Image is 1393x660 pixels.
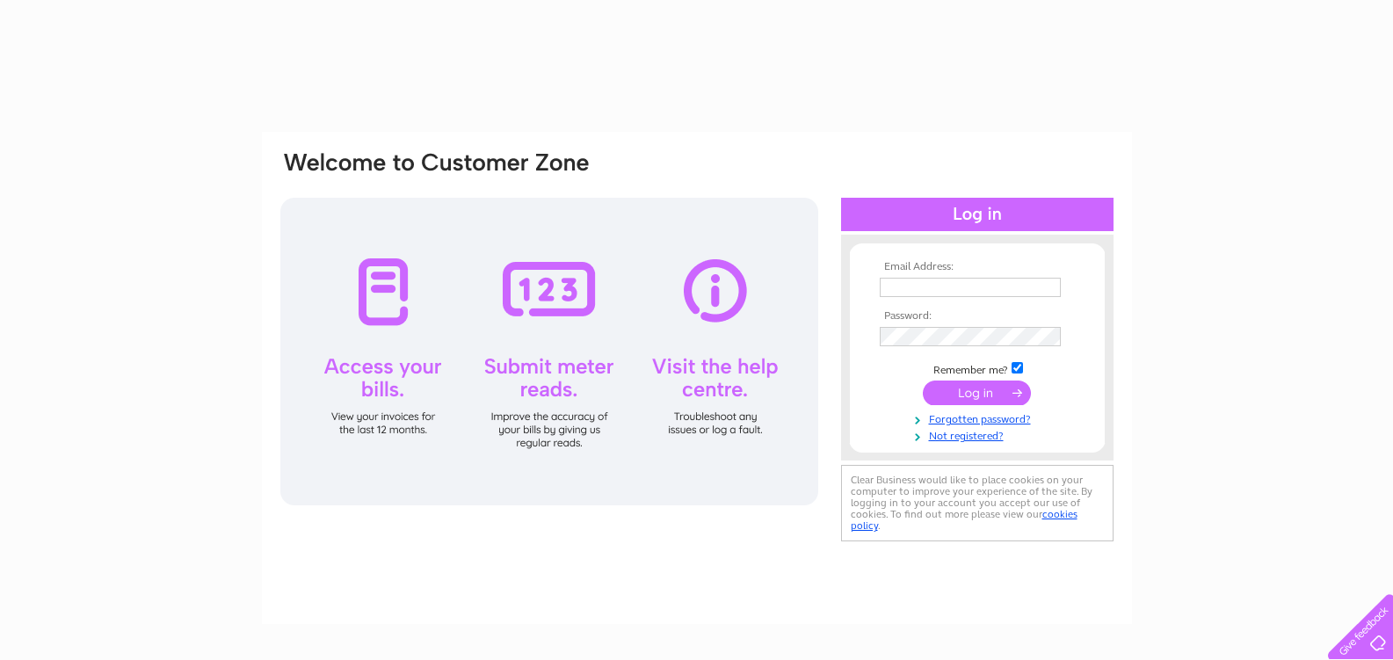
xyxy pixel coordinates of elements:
[841,465,1114,541] div: Clear Business would like to place cookies on your computer to improve your experience of the sit...
[923,381,1031,405] input: Submit
[880,426,1079,443] a: Not registered?
[875,310,1079,323] th: Password:
[851,508,1077,532] a: cookies policy
[875,261,1079,273] th: Email Address:
[880,410,1079,426] a: Forgotten password?
[875,359,1079,377] td: Remember me?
